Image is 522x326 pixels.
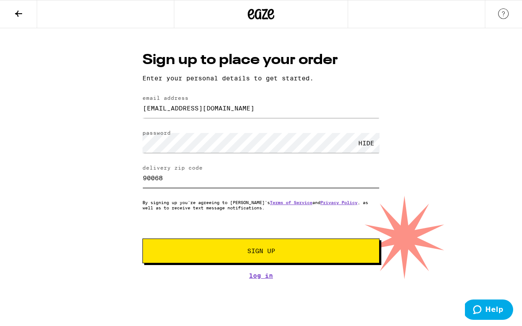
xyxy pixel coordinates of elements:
[142,168,380,188] input: delivery zip code
[142,239,380,263] button: Sign Up
[353,133,380,153] div: HIDE
[142,200,380,210] p: By signing up you're agreeing to [PERSON_NAME]'s and , as well as to receive text message notific...
[465,299,513,322] iframe: Opens a widget where you can find more information
[142,95,188,101] label: email address
[142,75,380,82] p: Enter your personal details to get started.
[142,50,380,70] h1: Sign up to place your order
[142,272,380,279] a: Log In
[320,200,357,205] a: Privacy Policy
[142,130,171,136] label: password
[270,200,312,205] a: Terms of Service
[247,248,275,254] span: Sign Up
[142,98,380,118] input: email address
[142,165,203,171] label: delivery zip code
